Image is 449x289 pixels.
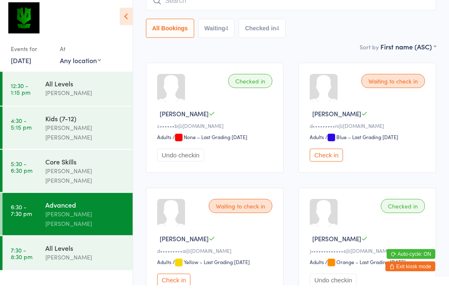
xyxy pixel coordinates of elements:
button: All Bookings [146,23,194,42]
div: c••••••b@[DOMAIN_NAME] [157,126,275,133]
div: Adults [310,262,324,269]
time: 12:30 - 1:15 pm [11,86,30,99]
div: All Levels [45,83,126,92]
div: Checked in [381,203,425,217]
button: Undo checkin [157,153,204,166]
a: 7:30 -8:30 pmAll Levels[PERSON_NAME] [2,240,133,274]
button: Check in [310,153,343,166]
div: First name (ASC) [380,46,436,55]
div: Adults [157,137,171,144]
a: [DATE] [11,59,31,69]
span: / Yellow – Last Grading [DATE] [173,262,250,269]
div: All Levels [45,247,126,256]
button: Waiting4 [198,23,235,42]
a: 12:30 -1:15 pmAll Levels[PERSON_NAME] [2,76,133,110]
button: Checked in4 [239,23,286,42]
div: Adults [310,137,324,144]
div: Advanced [45,204,126,213]
div: 4 [276,29,279,36]
time: 6:30 - 7:30 pm [11,207,32,220]
button: Auto-cycle: ON [387,253,435,263]
span: / Orange – Last Grading [DATE] [325,262,406,269]
time: 5:30 - 6:30 pm [11,164,32,177]
label: Sort by [360,47,379,55]
span: [PERSON_NAME] [160,238,209,247]
time: 4:30 - 5:15 pm [11,121,32,134]
div: Any location [60,59,101,69]
div: d•••••••••a@[DOMAIN_NAME] [157,251,275,258]
div: Waiting to check in [209,203,272,217]
img: Krav Maga Defence Institute [8,6,39,37]
div: Events for [11,46,52,59]
div: [PERSON_NAME] [45,92,126,101]
div: Kids (7-12) [45,118,126,127]
span: / None – Last Grading [DATE] [173,137,247,144]
span: [PERSON_NAME] [312,238,361,247]
a: 5:30 -6:30 pmCore Skills[PERSON_NAME] [PERSON_NAME] [2,154,133,196]
div: [PERSON_NAME] [PERSON_NAME] [45,170,126,189]
a: 4:30 -5:15 pmKids (7-12)[PERSON_NAME] [PERSON_NAME] [2,110,133,153]
div: [PERSON_NAME] [PERSON_NAME] [45,127,126,146]
span: [PERSON_NAME] [160,113,209,122]
a: 6:30 -7:30 pmAdvanced[PERSON_NAME] [PERSON_NAME] [2,197,133,239]
div: [PERSON_NAME] [PERSON_NAME] [45,213,126,232]
div: Core Skills [45,161,126,170]
span: [PERSON_NAME] [312,113,361,122]
div: Checked in [228,78,272,92]
div: [PERSON_NAME] [45,256,126,266]
div: Waiting to check in [361,78,425,92]
div: Adults [157,262,171,269]
div: d•••••••••n@[DOMAIN_NAME] [310,126,427,133]
time: 7:30 - 8:30 pm [11,250,32,264]
button: Exit kiosk mode [385,265,435,275]
div: j•••••••••••••s@[DOMAIN_NAME] [310,251,427,258]
div: At [60,46,101,59]
div: 4 [225,29,229,36]
span: / Blue – Last Grading [DATE] [325,137,398,144]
